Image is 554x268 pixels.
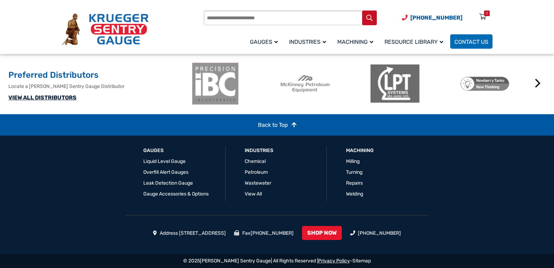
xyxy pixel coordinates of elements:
[281,63,330,105] img: McKinney Petroleum Equipment
[245,191,262,197] a: View All
[8,70,187,81] h2: Preferred Distributors
[245,180,271,186] a: Wastewater
[246,33,285,50] a: Gauges
[250,39,278,45] span: Gauges
[285,33,333,50] a: Industries
[352,258,371,264] a: Sitemap
[346,180,363,186] a: Repairs
[363,109,370,116] button: 2 of 2
[337,39,373,45] span: Machining
[454,39,488,45] span: Contact Us
[531,76,545,90] button: Next
[410,14,462,21] span: [PHONE_NUMBER]
[143,158,186,164] a: Liquid Level Gauge
[346,147,374,154] a: Machining
[143,169,188,175] a: Overfill Alert Gauges
[370,63,419,105] img: LPT
[384,39,443,45] span: Resource Library
[374,109,381,116] button: 3 of 2
[143,180,193,186] a: Leak Detection Gauge
[346,169,362,175] a: Turning
[402,13,462,22] a: Phone Number (920) 434-8860
[450,34,492,49] a: Contact Us
[143,191,209,197] a: Gauge Accessories & Options
[460,63,509,105] img: Newberry Tanks
[380,33,450,50] a: Resource Library
[191,63,240,105] img: ibc-logo
[346,191,363,197] a: Welding
[353,109,360,116] button: 1 of 2
[8,83,187,90] p: Locate a [PERSON_NAME] Sentry Gauge Distributor
[62,13,149,46] img: Krueger Sentry Gauge
[289,39,326,45] span: Industries
[245,158,266,164] a: Chemical
[318,258,350,264] a: Privacy Policy
[358,230,401,236] a: [PHONE_NUMBER]
[486,11,488,16] div: 0
[245,147,273,154] a: Industries
[346,158,360,164] a: Milling
[302,226,342,240] a: SHOP NOW
[245,169,268,175] a: Petroleum
[200,258,271,264] a: [PERSON_NAME] Sentry Gauge
[8,94,77,101] a: VIEW ALL DISTRIBUTORS
[333,33,380,50] a: Machining
[143,147,164,154] a: GAUGES
[153,229,226,237] li: Address [STREET_ADDRESS]
[234,229,294,237] li: Fax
